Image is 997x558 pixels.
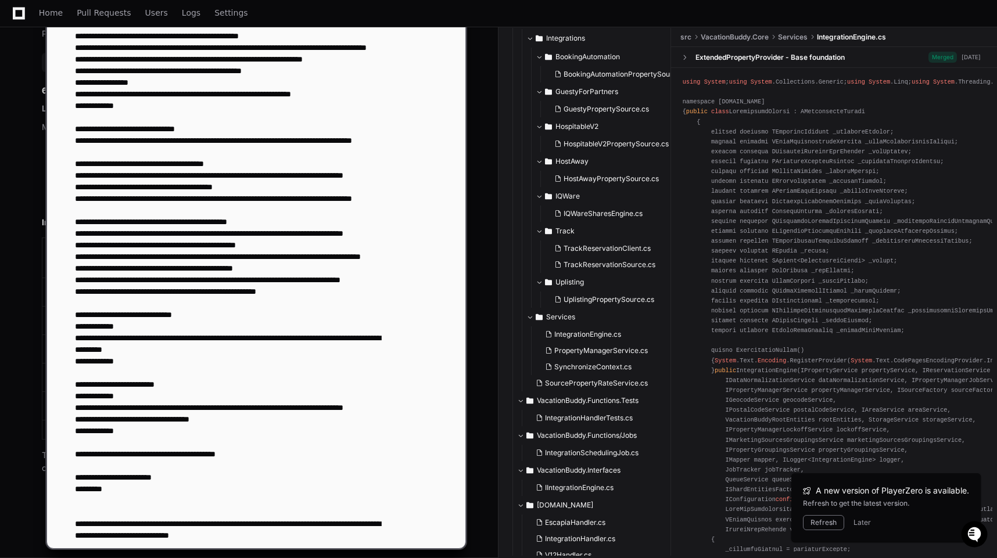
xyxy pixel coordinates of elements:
span: Pylon [116,122,141,131]
button: Start new chat [198,90,211,104]
div: Start new chat [40,87,191,98]
span: Pull Requests [77,9,131,16]
div: Refresh to get the latest version. [803,499,969,508]
button: Later [853,518,871,527]
a: Powered byPylon [82,121,141,131]
div: We're available if you need us! [40,98,147,107]
div: Welcome [12,46,211,65]
span: Logs [182,9,200,16]
span: Users [145,9,168,16]
span: Home [39,9,63,16]
img: 1736555170064-99ba0984-63c1-480f-8ee9-699278ef63ed [12,87,33,107]
iframe: Open customer support [960,520,991,551]
img: PlayerZero [12,12,35,35]
button: Refresh [803,515,844,530]
span: Settings [214,9,248,16]
span: A new version of PlayerZero is available. [816,485,969,496]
